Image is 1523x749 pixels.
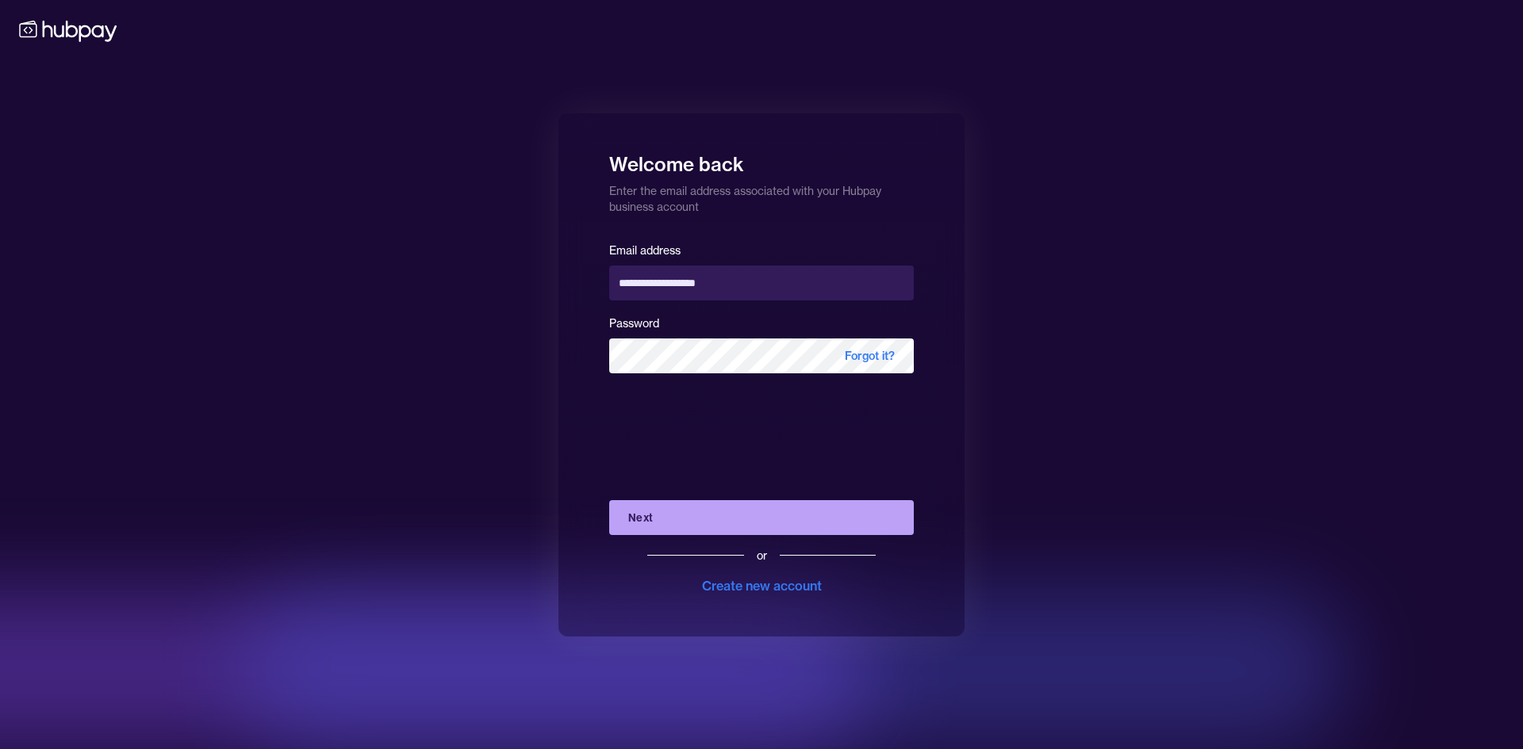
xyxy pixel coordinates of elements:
[609,500,914,535] button: Next
[609,243,681,258] label: Email address
[702,576,822,595] div: Create new account
[609,142,914,177] h1: Welcome back
[757,548,767,564] div: or
[609,177,914,215] p: Enter the email address associated with your Hubpay business account
[826,338,914,373] span: Forgot it?
[609,316,659,331] label: Password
